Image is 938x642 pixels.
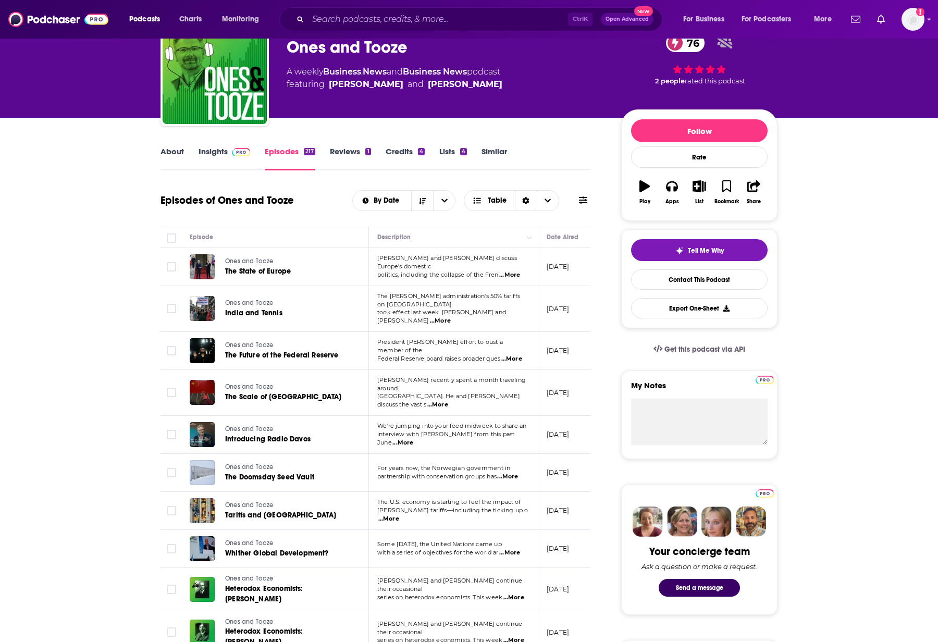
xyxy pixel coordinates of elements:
img: Podchaser Pro [756,376,774,384]
span: Introducing Radio Davos [225,435,311,443]
p: [DATE] [547,388,569,397]
span: For years now, the Norwegian government in [377,464,510,472]
span: Toggle select row [167,346,176,355]
span: For Podcasters [742,12,792,27]
span: New [634,6,653,16]
span: Some [DATE], the United Nations came up [377,540,502,548]
span: Tell Me Why [688,246,724,255]
button: Sort Direction [411,191,433,211]
svg: Add a profile image [916,8,924,16]
button: Share [740,174,768,211]
a: Show notifications dropdown [873,10,889,28]
span: Tariffs and [GEOGRAPHIC_DATA] [225,511,336,520]
span: ...More [499,549,520,557]
span: Charts [179,12,202,27]
button: Open AdvancedNew [601,13,653,26]
span: Ones and Tooze [225,501,273,509]
a: Ones and Tooze [225,382,349,392]
span: [PERSON_NAME] recently spent a month traveling around [377,376,526,392]
button: open menu [676,11,737,28]
a: Whither Global Development? [225,548,349,559]
span: Ctrl K [568,13,593,26]
div: 4 [418,148,425,155]
span: Heterodox Economists: [PERSON_NAME] [225,584,303,603]
span: took effect last week. [PERSON_NAME] and [PERSON_NAME] [377,308,506,324]
p: [DATE] [547,430,569,439]
span: ...More [499,271,520,279]
img: User Profile [902,8,924,31]
p: [DATE] [547,628,569,637]
button: open menu [807,11,845,28]
span: Toggle select row [167,627,176,637]
span: Ones and Tooze [225,383,273,390]
h2: Choose View [464,190,559,211]
span: Ones and Tooze [225,425,273,433]
p: [DATE] [547,506,569,515]
a: Ones and Tooze [225,574,350,584]
span: Toggle select row [167,430,176,439]
p: [DATE] [547,262,569,271]
a: InsightsPodchaser Pro [199,146,250,170]
div: Sort Direction [515,191,537,211]
img: Podchaser - Follow, Share and Rate Podcasts [8,9,108,29]
a: The State of Europe [225,266,349,277]
div: 76 2 peoplerated this podcast [621,27,777,92]
span: The Future of the Federal Reserve [225,351,339,360]
div: Ask a question or make a request. [641,562,757,571]
a: Pro website [756,374,774,384]
span: Open Advanced [606,17,649,22]
button: open menu [215,11,273,28]
div: Search podcasts, credits, & more... [289,7,672,31]
span: [GEOGRAPHIC_DATA]. He and [PERSON_NAME] discuss the vast s [377,392,520,408]
button: Play [631,174,658,211]
span: We're jumping into your feed midweek to share an [377,422,526,429]
p: [DATE] [547,346,569,355]
span: The [PERSON_NAME] administration's 50% tariffs on [GEOGRAPHIC_DATA] [377,292,520,308]
span: ...More [392,439,413,447]
span: [PERSON_NAME] and [PERSON_NAME] discuss Europe's domestic [377,254,517,270]
span: Ones and Tooze [225,575,273,582]
span: [PERSON_NAME] tariffs—including the ticking up o [377,507,528,514]
button: open menu [433,191,455,211]
a: Ones and Tooze [225,539,349,548]
span: Podcasts [129,12,160,27]
span: Logged in as clareliening [902,8,924,31]
div: Share [747,199,761,205]
span: ...More [497,473,518,481]
span: Toggle select row [167,544,176,553]
button: Column Actions [523,231,536,244]
span: ...More [427,401,448,409]
span: ...More [503,594,524,602]
a: Pro website [756,488,774,498]
a: Episodes217 [265,146,315,170]
a: Adam Tooze [428,78,502,91]
span: with a series of objectives for the world ar [377,549,499,556]
img: Podchaser Pro [756,489,774,498]
span: [PERSON_NAME] and [PERSON_NAME] continue their occasional [377,577,522,592]
div: List [695,199,703,205]
a: Heterodox Economists: [PERSON_NAME] [225,584,350,604]
p: [DATE] [547,304,569,313]
button: open menu [122,11,174,28]
div: 217 [304,148,315,155]
a: The Doomsday Seed Vault [225,472,349,483]
p: [DATE] [547,544,569,553]
button: open menu [353,197,412,204]
a: Cameron Abadi [329,78,403,91]
span: The Doomsday Seed Vault [225,473,314,481]
a: India and Tennis [225,308,349,318]
a: Contact This Podcast [631,269,768,290]
img: Podchaser Pro [232,148,250,156]
img: Barbara Profile [667,507,697,537]
div: Rate [631,146,768,168]
span: India and Tennis [225,308,282,317]
span: 2 people [655,77,685,85]
span: featuring [287,78,502,91]
span: Ones and Tooze [225,257,273,265]
div: Bookmark [714,199,739,205]
span: and [408,78,424,91]
span: partnership with conservation groups has [377,473,497,480]
a: Tariffs and [GEOGRAPHIC_DATA] [225,510,349,521]
a: Ones and Tooze [225,341,349,350]
a: Ones and Tooze [225,618,350,627]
